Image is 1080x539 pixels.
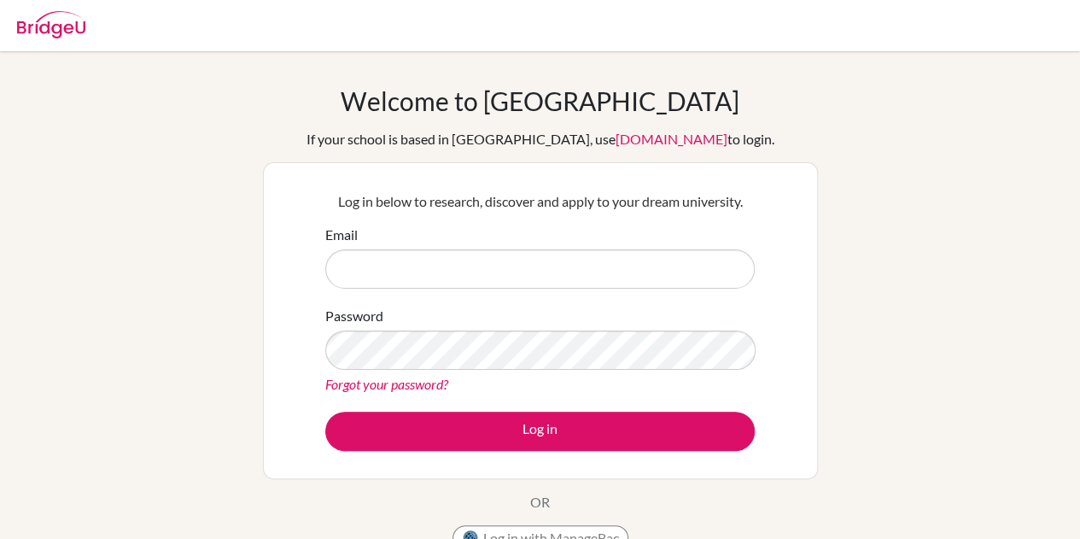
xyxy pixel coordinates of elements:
button: Log in [325,412,755,451]
h1: Welcome to [GEOGRAPHIC_DATA] [341,85,739,116]
img: Bridge-U [17,11,85,38]
p: Log in below to research, discover and apply to your dream university. [325,191,755,212]
p: OR [530,492,550,513]
label: Password [325,306,383,326]
div: If your school is based in [GEOGRAPHIC_DATA], use to login. [306,129,774,149]
label: Email [325,225,358,245]
a: [DOMAIN_NAME] [616,131,727,147]
a: Forgot your password? [325,376,448,392]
